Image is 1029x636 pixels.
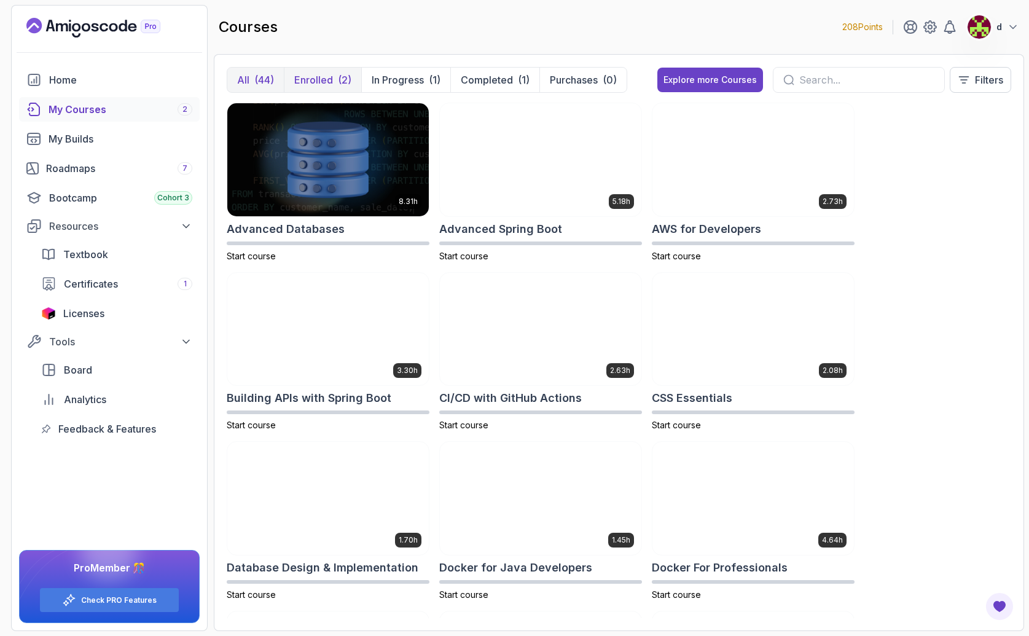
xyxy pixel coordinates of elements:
img: Docker for Java Developers card [440,442,641,555]
p: 2.73h [823,197,843,206]
span: Feedback & Features [58,422,156,436]
button: Completed(1) [450,68,539,92]
h2: courses [219,17,278,37]
p: 208 Points [842,21,883,33]
span: Start course [439,589,488,600]
a: licenses [34,301,200,326]
div: (44) [254,73,274,87]
span: Certificates [64,277,118,291]
a: courses [19,97,200,122]
button: Check PRO Features [39,587,179,613]
h2: Advanced Databases [227,221,345,238]
button: Filters [950,67,1011,93]
a: textbook [34,242,200,267]
p: All [237,73,249,87]
span: Start course [652,589,701,600]
img: Docker For Professionals card [652,442,854,555]
div: Resources [49,219,192,234]
div: Home [49,73,192,87]
div: (1) [429,73,440,87]
a: builds [19,127,200,151]
img: AWS for Developers card [652,103,854,216]
p: 3.30h [397,366,418,375]
button: In Progress(1) [361,68,450,92]
span: 7 [182,163,187,173]
img: jetbrains icon [41,307,56,320]
div: Roadmaps [46,161,192,176]
h2: Database Design & Implementation [227,559,418,576]
div: Tools [49,334,192,349]
span: Start course [652,420,701,430]
button: Tools [19,331,200,353]
p: 5.18h [612,197,630,206]
span: Textbook [63,247,108,262]
img: CI/CD with GitHub Actions card [440,273,641,386]
div: My Courses [49,102,192,117]
a: analytics [34,387,200,412]
button: Purchases(0) [539,68,627,92]
button: All(44) [227,68,284,92]
div: Bootcamp [49,190,192,205]
a: Check PRO Features [81,595,157,605]
div: Explore more Courses [663,74,757,86]
p: d [996,21,1002,33]
p: 2.08h [823,366,843,375]
a: board [34,358,200,382]
button: Explore more Courses [657,68,763,92]
h2: Building APIs with Spring Boot [227,390,391,407]
a: feedback [34,417,200,441]
span: 1 [184,279,187,289]
div: (0) [603,73,617,87]
p: 4.64h [822,535,843,545]
img: Database Design & Implementation card [227,442,429,555]
img: Building APIs with Spring Boot card [227,273,429,386]
p: Enrolled [294,73,333,87]
p: Completed [461,73,513,87]
a: certificates [34,272,200,296]
a: Landing page [26,18,189,37]
button: Enrolled(2) [284,68,361,92]
div: (1) [518,73,530,87]
span: 2 [182,104,187,114]
p: Purchases [550,73,598,87]
h2: AWS for Developers [652,221,761,238]
h2: Docker For Professionals [652,559,788,576]
h2: CI/CD with GitHub Actions [439,390,582,407]
p: In Progress [372,73,424,87]
button: Open Feedback Button [985,592,1014,621]
span: Start course [227,589,276,600]
img: CSS Essentials card [652,273,854,386]
p: 2.63h [610,366,630,375]
span: Start course [652,251,701,261]
p: 1.45h [612,535,630,545]
button: Resources [19,215,200,237]
span: Start course [439,420,488,430]
img: user profile image [968,15,991,39]
div: My Builds [49,132,192,146]
div: (2) [338,73,351,87]
button: user profile imaged [967,15,1019,39]
span: Cohort 3 [157,193,189,203]
span: Licenses [63,306,104,321]
span: Board [64,363,92,377]
span: Start course [439,251,488,261]
span: Start course [227,420,276,430]
img: Advanced Databases card [227,103,429,216]
input: Search... [799,73,934,87]
a: roadmaps [19,156,200,181]
h2: Advanced Spring Boot [439,221,562,238]
p: 1.70h [399,535,418,545]
a: home [19,68,200,92]
h2: Docker for Java Developers [439,559,592,576]
p: Filters [975,73,1003,87]
h2: CSS Essentials [652,390,732,407]
img: Advanced Spring Boot card [440,103,641,216]
span: Start course [227,251,276,261]
span: Analytics [64,392,106,407]
a: bootcamp [19,186,200,210]
p: 8.31h [399,197,418,206]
